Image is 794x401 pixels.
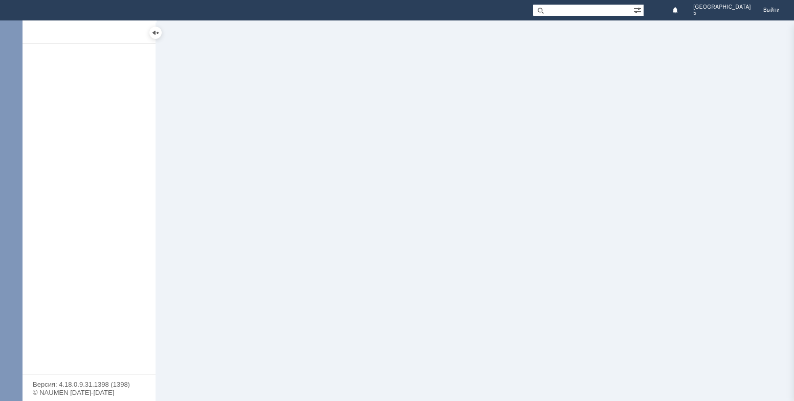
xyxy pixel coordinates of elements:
div: Скрыть меню [149,27,162,39]
div: Версия: 4.18.0.9.31.1398 (1398) [33,381,145,388]
span: Расширенный поиск [633,5,644,14]
span: 5 [693,10,751,16]
span: [GEOGRAPHIC_DATA] [693,4,751,10]
div: © NAUMEN [DATE]-[DATE] [33,389,145,396]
